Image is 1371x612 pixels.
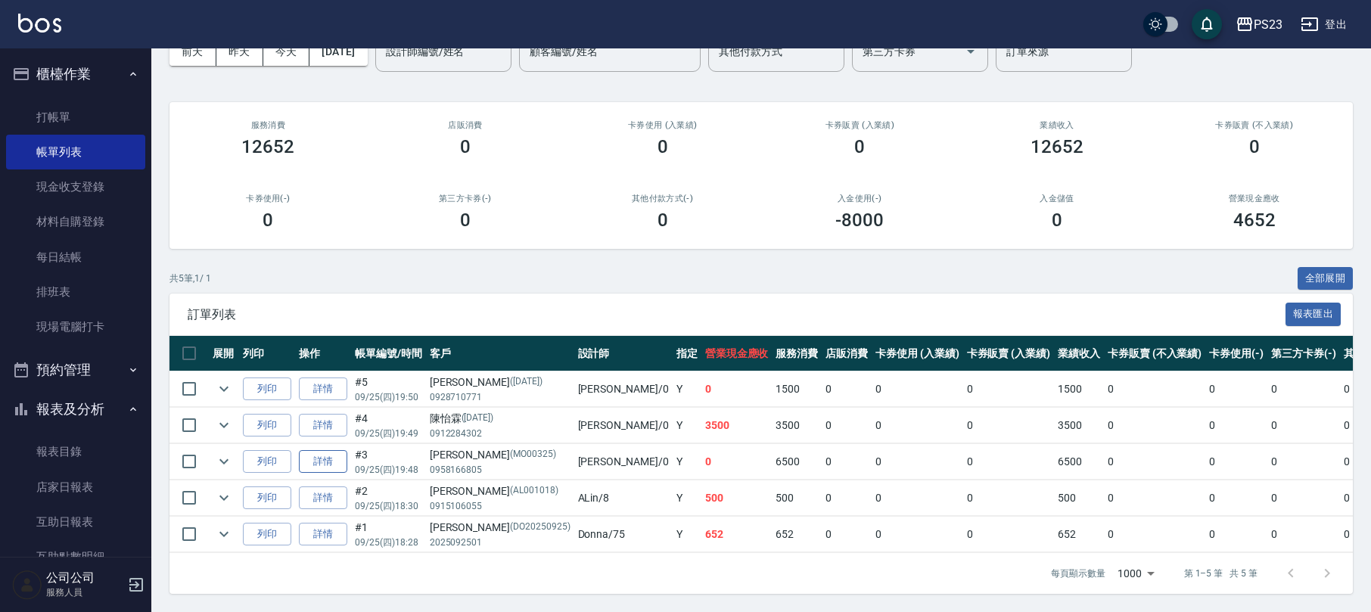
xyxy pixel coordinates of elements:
h2: 入金使用(-) [779,194,940,203]
a: 帳單列表 [6,135,145,169]
p: 09/25 (四) 18:30 [355,499,422,513]
td: 0 [822,517,872,552]
p: (AL001018) [510,483,558,499]
td: 652 [772,517,822,552]
td: #1 [351,517,426,552]
td: 0 [872,371,963,407]
a: 材料自購登錄 [6,204,145,239]
a: 現場電腦打卡 [6,309,145,344]
img: Logo [18,14,61,33]
td: 3500 [701,408,773,443]
td: 0 [701,444,773,480]
td: 0 [872,408,963,443]
p: 0958166805 [430,463,570,477]
p: 0928710771 [430,390,570,404]
td: #5 [351,371,426,407]
td: 0 [1104,444,1205,480]
p: 09/25 (四) 19:49 [355,427,422,440]
th: 卡券販賣 (不入業績) [1104,336,1205,371]
td: 0 [963,371,1055,407]
button: expand row [213,414,235,436]
td: 0 [872,480,963,516]
h2: 店販消費 [385,120,546,130]
td: 0 [1205,444,1267,480]
p: 共 5 筆, 1 / 1 [169,272,211,285]
p: 0915106055 [430,499,570,513]
td: 0 [1205,371,1267,407]
th: 設計師 [574,336,673,371]
td: 3500 [1054,408,1104,443]
td: [PERSON_NAME] /0 [574,444,673,480]
td: 652 [701,517,773,552]
td: 0 [1104,371,1205,407]
button: 今天 [263,38,310,66]
th: 帳單編號/時間 [351,336,426,371]
td: 1500 [772,371,822,407]
button: 昨天 [216,38,263,66]
td: 6500 [772,444,822,480]
button: PS23 [1230,9,1289,40]
h2: 第三方卡券(-) [385,194,546,203]
a: 現金收支登錄 [6,169,145,204]
button: expand row [213,450,235,473]
a: 詳情 [299,450,347,474]
h3: 0 [460,210,471,231]
h3: 0 [460,136,471,157]
td: 1500 [1054,371,1104,407]
th: 客戶 [426,336,574,371]
td: 0 [1205,408,1267,443]
p: 09/25 (四) 19:50 [355,390,422,404]
td: 500 [701,480,773,516]
button: 全部展開 [1298,267,1354,290]
td: 0 [1267,517,1340,552]
button: expand row [213,377,235,400]
td: 0 [822,444,872,480]
a: 排班表 [6,275,145,309]
td: 0 [963,517,1055,552]
p: ([DATE]) [510,374,542,390]
td: [PERSON_NAME] /0 [574,408,673,443]
th: 店販消費 [822,336,872,371]
button: 報表匯出 [1286,303,1341,326]
button: 登出 [1295,11,1353,39]
button: 列印 [243,414,291,437]
td: 0 [1267,480,1340,516]
button: 列印 [243,450,291,474]
div: [PERSON_NAME] [430,520,570,536]
td: 500 [772,480,822,516]
h3: 0 [854,136,865,157]
td: 0 [1267,408,1340,443]
td: 0 [1104,480,1205,516]
th: 列印 [239,336,295,371]
td: 0 [1104,517,1205,552]
th: 服務消費 [772,336,822,371]
h3: 服務消費 [188,120,349,130]
td: Donna /75 [574,517,673,552]
td: Y [673,408,701,443]
a: 店家日報表 [6,470,145,505]
th: 營業現金應收 [701,336,773,371]
h2: 業績收入 [977,120,1138,130]
img: Person [12,570,42,600]
td: 500 [1054,480,1104,516]
td: 0 [1267,371,1340,407]
th: 卡券使用(-) [1205,336,1267,371]
td: 0 [1104,408,1205,443]
td: 6500 [1054,444,1104,480]
button: expand row [213,486,235,509]
a: 打帳單 [6,100,145,135]
h2: 卡券販賣 (入業績) [779,120,940,130]
a: 詳情 [299,486,347,510]
p: (MO00325) [510,447,556,463]
td: 0 [872,444,963,480]
td: 3500 [772,408,822,443]
td: Y [673,444,701,480]
td: ALin /8 [574,480,673,516]
h3: -8000 [835,210,884,231]
th: 業績收入 [1054,336,1104,371]
th: 卡券販賣 (入業績) [963,336,1055,371]
a: 互助點數明細 [6,539,145,574]
h3: 0 [263,210,273,231]
th: 操作 [295,336,351,371]
h2: 卡券使用 (入業績) [582,120,743,130]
